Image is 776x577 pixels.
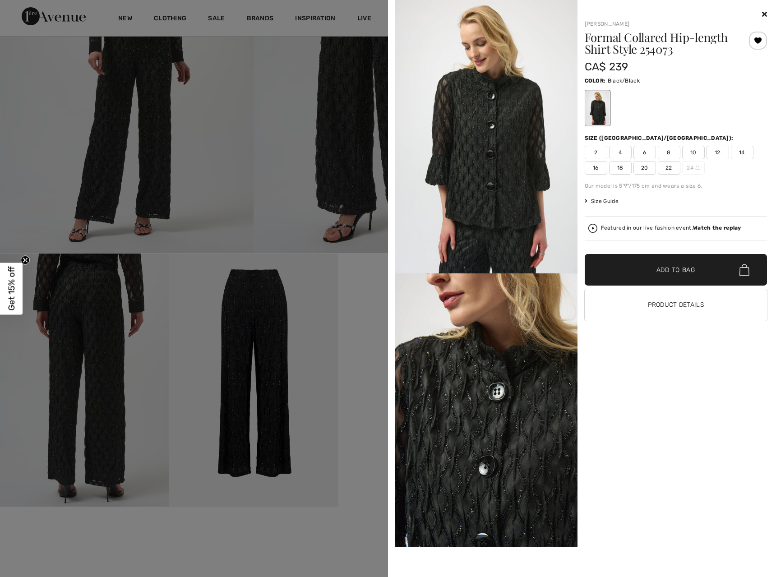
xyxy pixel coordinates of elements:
div: Our model is 5'9"/175 cm and wears a size 6. [585,182,767,190]
span: Black/Black [608,78,640,84]
span: Color: [585,78,606,84]
button: Close teaser [21,255,30,264]
strong: Watch the replay [693,225,741,231]
div: Featured in our live fashion event. [601,225,741,231]
span: Get 15% off [6,267,17,311]
div: Black/Black [586,91,609,125]
span: Chat [20,6,38,14]
span: 8 [658,146,680,159]
button: Product Details [585,289,767,321]
span: Add to Bag [656,265,695,275]
h1: Formal Collared Hip-length Shirt Style 254073 [585,32,737,55]
span: CA$ 239 [585,60,628,73]
img: Watch the replay [588,224,597,233]
span: 20 [633,161,656,175]
span: 2 [585,146,607,159]
span: 22 [658,161,680,175]
span: 12 [707,146,729,159]
span: 6 [633,146,656,159]
span: Size Guide [585,197,619,205]
a: [PERSON_NAME] [585,21,630,27]
span: 18 [609,161,632,175]
img: Bag.svg [739,264,749,276]
button: Add to Bag [585,254,767,286]
span: 14 [731,146,753,159]
img: joseph-ribkoff-jackets-blazers-black-black_254073_1_3f88_search.jpg [395,273,577,547]
div: Size ([GEOGRAPHIC_DATA]/[GEOGRAPHIC_DATA]): [585,134,735,142]
span: 24 [682,161,705,175]
img: ring-m.svg [695,166,700,170]
span: 10 [682,146,705,159]
span: 16 [585,161,607,175]
span: 4 [609,146,632,159]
